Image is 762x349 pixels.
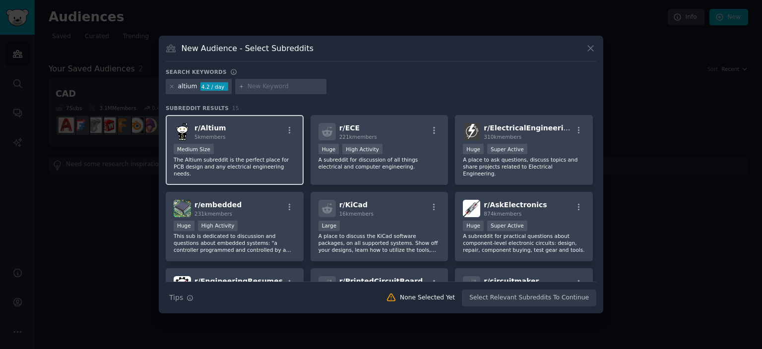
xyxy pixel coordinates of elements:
div: High Activity [342,144,382,154]
input: New Keyword [248,82,323,91]
span: 5k members [194,134,226,140]
div: None Selected Yet [400,293,455,302]
div: Super Active [487,221,527,231]
span: 231k members [194,211,232,217]
span: r/ ElectricalEngineering [484,124,573,132]
div: altium [178,82,197,91]
div: Medium Size [174,144,214,154]
div: Huge [318,144,339,154]
span: Tips [169,292,183,303]
div: Huge [174,221,194,231]
p: A place to ask questions, discuss topics and share projects related to Electrical Engineering. [463,156,585,177]
span: r/ KiCad [339,201,368,209]
p: A subreddit for discussion of all things electrical and computer engineering. [318,156,441,170]
button: Tips [166,289,197,306]
span: r/ PrintedCircuitBoard [339,277,423,285]
p: A place to discuss the KiCad software packages, on all supported systems. Show off your designs, ... [318,233,441,253]
img: Altium [174,123,191,140]
img: EngineeringResumes [174,276,191,293]
p: The Altium subreddit is the perfect place for PCB design and any electrical engineering needs. [174,156,296,177]
span: 874k members [484,211,521,217]
span: r/ circuitmaker [484,277,539,285]
span: Subreddit Results [166,105,229,112]
p: This sub is dedicated to discussion and questions about embedded systems: "a controller programme... [174,233,296,253]
span: 16k members [339,211,374,217]
img: AskElectronics [463,200,480,217]
span: r/ EngineeringResumes [194,277,283,285]
div: 4.2 / day [200,82,228,91]
img: embedded [174,200,191,217]
span: 15 [232,105,239,111]
span: 310k members [484,134,521,140]
h3: New Audience - Select Subreddits [182,43,314,54]
span: 221k members [339,134,377,140]
h3: Search keywords [166,68,227,75]
div: Large [318,221,340,231]
div: Super Active [487,144,527,154]
img: ElectricalEngineering [463,123,480,140]
span: r/ Altium [194,124,226,132]
div: Huge [463,144,484,154]
span: r/ AskElectronics [484,201,547,209]
div: High Activity [198,221,238,231]
div: Huge [463,221,484,231]
p: A subreddit for practical questions about component-level electronic circuits: design, repair, co... [463,233,585,253]
span: r/ embedded [194,201,242,209]
span: r/ ECE [339,124,360,132]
